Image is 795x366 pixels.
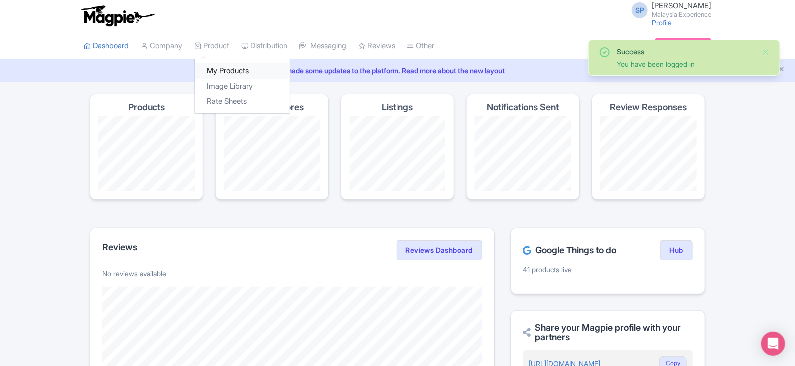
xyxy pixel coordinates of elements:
img: logo-ab69f6fb50320c5b225c76a69d11143b.png [79,5,156,27]
h4: Products [128,102,165,112]
h4: Notifications Sent [487,102,559,112]
h4: Review Responses [610,102,687,112]
a: We made some updates to the platform. Read more about the new layout [6,65,789,76]
button: Close [762,46,770,58]
a: Hub [660,240,693,260]
a: Image Library [195,79,290,94]
h4: Listings [382,102,413,112]
span: [PERSON_NAME] [652,1,711,10]
a: Other [407,32,434,60]
a: Reviews Dashboard [397,240,482,260]
a: Reviews [358,32,395,60]
div: You have been logged in [617,59,754,69]
div: Success [617,46,754,57]
h2: Reviews [102,242,137,252]
a: Messaging [299,32,346,60]
h2: Google Things to do [523,245,617,255]
a: SP [PERSON_NAME] Malaysia Experience [626,2,711,18]
a: Rate Sheets [195,94,290,109]
a: Distribution [241,32,287,60]
span: SP [632,2,648,18]
div: Open Intercom Messenger [761,332,785,356]
h2: Share your Magpie profile with your partners [523,323,693,343]
a: Dashboard [84,32,129,60]
a: Product [194,32,229,60]
a: Company [141,32,182,60]
a: My Products [195,63,290,79]
a: Subscription [655,38,711,53]
p: No reviews available [102,268,482,279]
button: Close announcement [778,64,785,76]
a: Profile [652,18,672,27]
small: Malaysia Experience [652,11,711,18]
p: 41 products live [523,264,693,275]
